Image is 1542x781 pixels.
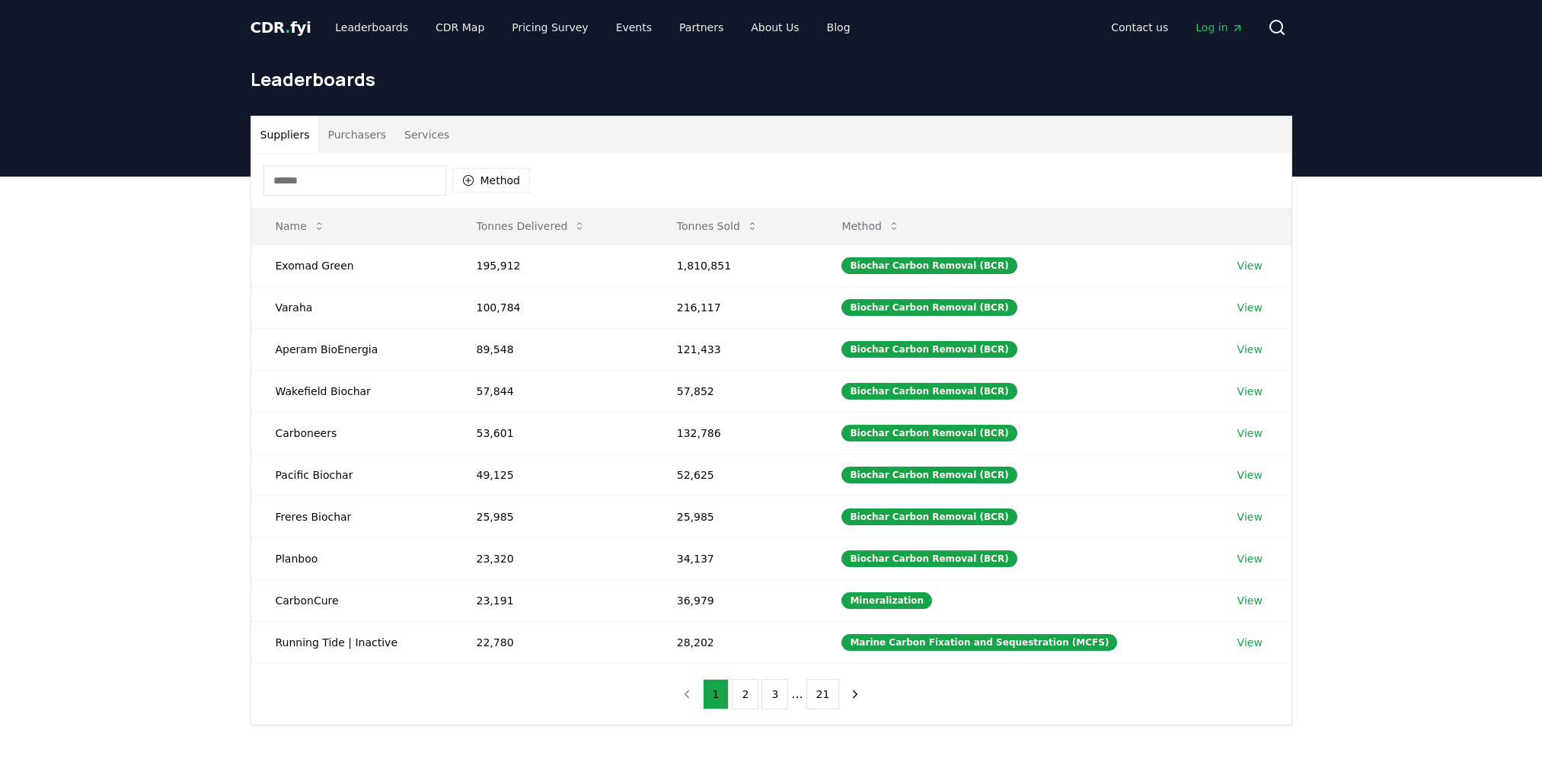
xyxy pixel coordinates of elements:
[653,286,818,328] td: 216,117
[251,18,311,37] span: CDR fyi
[815,14,863,41] a: Blog
[842,679,868,709] button: next page
[829,211,912,241] button: Method
[263,211,337,241] button: Name
[251,412,452,454] td: Carboneers
[465,211,599,241] button: Tonnes Delivered
[452,579,653,621] td: 23,191
[285,18,290,37] span: .
[653,370,818,412] td: 57,852
[395,116,458,153] button: Services
[1237,384,1263,399] a: View
[452,370,653,412] td: 57,844
[841,425,1017,442] div: Biochar Carbon Removal (BCR)
[653,454,818,496] td: 52,625
[1237,300,1263,315] a: View
[841,508,1017,525] div: Biochar Carbon Removal (BCR)
[452,537,653,579] td: 23,320
[806,679,840,709] button: 21
[1237,467,1263,483] a: View
[732,679,758,709] button: 2
[251,17,311,38] a: CDR.fyi
[667,14,736,41] a: Partners
[841,467,1017,483] div: Biochar Carbon Removal (BCR)
[1237,551,1263,566] a: View
[251,116,319,153] button: Suppliers
[1237,258,1263,273] a: View
[1237,342,1263,357] a: View
[841,341,1017,358] div: Biochar Carbon Removal (BCR)
[1196,20,1243,35] span: Log in
[653,579,818,621] td: 36,979
[251,454,452,496] td: Pacific Biochar
[251,67,1292,91] h1: Leaderboards
[251,286,452,328] td: Varaha
[1237,635,1263,650] a: View
[653,328,818,370] td: 121,433
[1099,14,1180,41] a: Contact us
[251,496,452,537] td: Freres Biochar
[653,537,818,579] td: 34,137
[841,592,932,609] div: Mineralization
[653,621,818,663] td: 28,202
[1237,593,1263,608] a: View
[703,679,729,709] button: 1
[323,14,862,41] nav: Main
[739,14,811,41] a: About Us
[251,621,452,663] td: Running Tide | Inactive
[761,679,788,709] button: 3
[452,454,653,496] td: 49,125
[452,244,653,286] td: 195,912
[841,634,1117,651] div: Marine Carbon Fixation and Sequestration (MCFS)
[653,412,818,454] td: 132,786
[1183,14,1255,41] a: Log in
[665,211,771,241] button: Tonnes Sold
[500,14,600,41] a: Pricing Survey
[604,14,664,41] a: Events
[791,685,803,703] li: ...
[1099,14,1255,41] nav: Main
[423,14,496,41] a: CDR Map
[318,116,395,153] button: Purchasers
[452,286,653,328] td: 100,784
[452,412,653,454] td: 53,601
[251,328,452,370] td: Aperam BioEnergia
[653,244,818,286] td: 1,810,851
[251,370,452,412] td: Wakefield Biochar
[251,244,452,286] td: Exomad Green
[251,537,452,579] td: Planboo
[452,496,653,537] td: 25,985
[323,14,420,41] a: Leaderboards
[841,550,1017,567] div: Biochar Carbon Removal (BCR)
[1237,426,1263,441] a: View
[452,328,653,370] td: 89,548
[841,383,1017,400] div: Biochar Carbon Removal (BCR)
[452,168,531,193] button: Method
[251,579,452,621] td: CarbonCure
[1237,509,1263,524] a: View
[452,621,653,663] td: 22,780
[653,496,818,537] td: 25,985
[841,257,1017,274] div: Biochar Carbon Removal (BCR)
[841,299,1017,316] div: Biochar Carbon Removal (BCR)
